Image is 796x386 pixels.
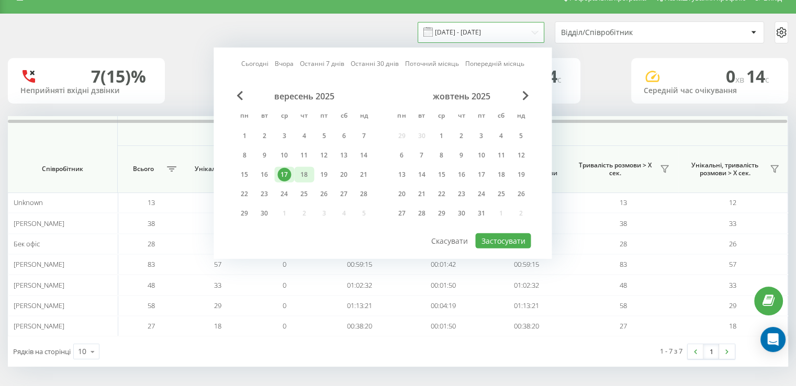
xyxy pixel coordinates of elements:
div: 12 [514,149,528,162]
div: сб 13 вер 2025 р. [334,147,354,163]
span: 18 [214,321,221,331]
div: 19 [514,168,528,181]
div: сб 20 вер 2025 р. [334,167,354,183]
span: [PERSON_NAME] [14,219,64,228]
td: 00:59:15 [318,254,401,275]
span: Рядків на сторінці [13,347,71,356]
span: [PERSON_NAME] [14,321,64,331]
div: 9 [257,149,271,162]
span: 48 [620,280,627,290]
div: пт 5 вер 2025 р. [314,128,334,144]
span: 33 [729,280,736,290]
span: 13 [148,198,155,207]
div: 10 [474,149,488,162]
div: Open Intercom Messenger [760,327,786,352]
div: пн 29 вер 2025 р. [234,206,254,221]
span: 27 [620,321,627,331]
div: 9 [454,149,468,162]
div: пт 12 вер 2025 р. [314,147,334,163]
div: чт 2 жовт 2025 р. [451,128,471,144]
div: нд 5 жовт 2025 р. [511,128,531,144]
span: [PERSON_NAME] [14,259,64,269]
div: 23 [257,187,271,201]
div: 14 [414,168,428,181]
span: 12 [729,198,736,207]
div: 13 [337,149,351,162]
div: 27 [337,187,351,201]
div: 6 [395,149,408,162]
div: сб 27 вер 2025 р. [334,186,354,202]
div: 2 [454,129,468,143]
div: 4 [297,129,311,143]
div: 23 [454,187,468,201]
div: 26 [514,187,528,201]
div: вт 21 жовт 2025 р. [411,186,431,202]
div: пн 15 вер 2025 р. [234,167,254,183]
span: 58 [620,301,627,310]
div: 18 [494,168,508,181]
span: 4 [548,65,562,87]
div: 28 [357,187,371,201]
span: 0 [283,259,286,269]
span: 0 [283,280,286,290]
span: 0 [283,301,286,310]
div: 3 [277,129,291,143]
div: 6 [337,129,351,143]
span: Всього [123,165,163,173]
span: c [765,74,769,85]
div: пн 1 вер 2025 р. [234,128,254,144]
span: [PERSON_NAME] [14,301,64,310]
td: 01:13:21 [318,296,401,316]
span: Всі дзвінки [156,127,749,135]
div: 10 [78,346,86,357]
div: 8 [434,149,448,162]
div: 7 [414,149,428,162]
span: 14 [746,65,769,87]
div: пн 13 жовт 2025 р. [391,167,411,183]
td: 00:01:50 [401,316,485,336]
span: 13 [620,198,627,207]
span: Unknown [14,198,43,207]
div: 2 [257,129,271,143]
span: Унікальні [190,165,230,173]
div: сб 25 жовт 2025 р. [491,186,511,202]
div: 8 [238,149,251,162]
div: 7 (15)% [91,66,146,86]
div: чт 30 жовт 2025 р. [451,206,471,221]
div: чт 23 жовт 2025 р. [451,186,471,202]
abbr: субота [336,109,352,124]
span: 26 [729,239,736,248]
div: нд 14 вер 2025 р. [354,147,374,163]
div: ср 1 жовт 2025 р. [431,128,451,144]
div: пн 27 жовт 2025 р. [391,206,411,221]
a: Вчора [275,59,294,69]
span: 48 [148,280,155,290]
abbr: неділя [513,109,529,124]
div: вт 23 вер 2025 р. [254,186,274,202]
div: 12 [317,149,331,162]
abbr: четвер [296,109,312,124]
span: 28 [620,239,627,248]
div: пн 22 вер 2025 р. [234,186,254,202]
div: 22 [238,187,251,201]
td: 00:01:50 [401,275,485,295]
div: 11 [297,149,311,162]
div: 5 [514,129,528,143]
abbr: середа [276,109,292,124]
div: пт 19 вер 2025 р. [314,167,334,183]
div: 4 [494,129,508,143]
div: 17 [277,168,291,181]
div: ср 22 жовт 2025 р. [431,186,451,202]
div: пт 24 жовт 2025 р. [471,186,491,202]
div: 17 [474,168,488,181]
div: 7 [357,129,371,143]
span: c [557,74,562,85]
div: 15 [238,168,251,181]
div: 29 [238,207,251,220]
div: 1 - 7 з 7 [660,346,682,356]
div: 27 [395,207,408,220]
a: Поточний місяць [405,59,459,69]
div: вт 7 жовт 2025 р. [411,147,431,163]
div: Середній час очікування [644,86,776,95]
span: 27 [148,321,155,331]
